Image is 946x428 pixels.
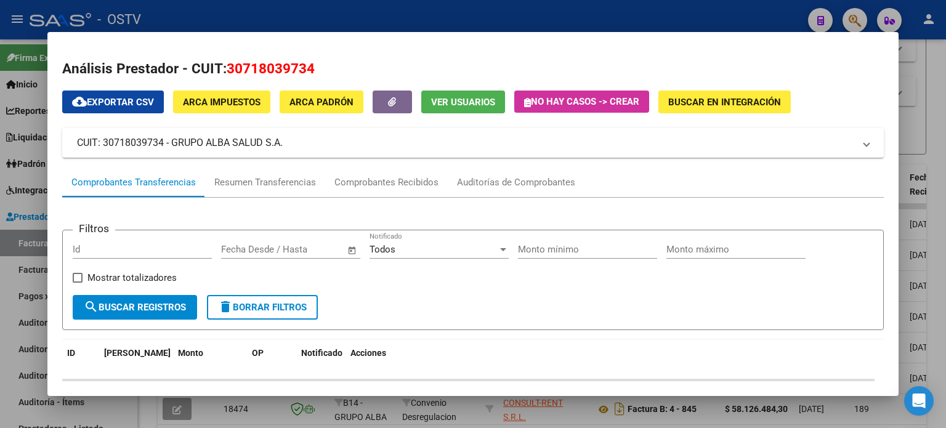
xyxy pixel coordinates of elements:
[221,244,271,255] input: Fecha inicio
[301,348,342,358] span: Notificado
[296,340,346,381] datatable-header-cell: Notificado
[289,97,354,108] span: ARCA Padrón
[350,348,386,358] span: Acciones
[345,243,359,257] button: Open calendar
[173,91,270,113] button: ARCA Impuestos
[183,97,261,108] span: ARCA Impuestos
[282,244,342,255] input: Fecha fin
[431,97,495,108] span: Ver Usuarios
[67,348,75,358] span: ID
[346,340,875,381] datatable-header-cell: Acciones
[178,348,203,358] span: Monto
[73,295,197,320] button: Buscar Registros
[72,94,87,109] mat-icon: cloud_download
[207,295,318,320] button: Borrar Filtros
[457,176,575,190] div: Auditorías de Comprobantes
[104,348,171,358] span: [PERSON_NAME]
[214,176,316,190] div: Resumen Transferencias
[247,340,296,381] datatable-header-cell: OP
[62,59,884,79] h2: Análisis Prestador - CUIT:
[87,270,177,285] span: Mostrar totalizadores
[71,176,196,190] div: Comprobantes Transferencias
[334,176,439,190] div: Comprobantes Recibidos
[62,340,99,381] datatable-header-cell: ID
[514,91,649,113] button: No hay casos -> Crear
[84,299,99,314] mat-icon: search
[421,91,505,113] button: Ver Usuarios
[227,60,315,76] span: 30718039734
[173,340,247,381] datatable-header-cell: Monto
[99,340,173,381] datatable-header-cell: Fecha T.
[252,348,264,358] span: OP
[72,97,154,108] span: Exportar CSV
[77,135,854,150] mat-panel-title: CUIT: 30718039734 - GRUPO ALBA SALUD S.A.
[73,220,115,236] h3: Filtros
[668,97,781,108] span: Buscar en Integración
[62,91,164,113] button: Exportar CSV
[62,128,884,158] mat-expansion-panel-header: CUIT: 30718039734 - GRUPO ALBA SALUD S.A.
[524,96,639,107] span: No hay casos -> Crear
[84,302,186,313] span: Buscar Registros
[218,302,307,313] span: Borrar Filtros
[658,91,791,113] button: Buscar en Integración
[904,386,934,416] div: Open Intercom Messenger
[370,244,395,255] span: Todos
[280,91,363,113] button: ARCA Padrón
[218,299,233,314] mat-icon: delete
